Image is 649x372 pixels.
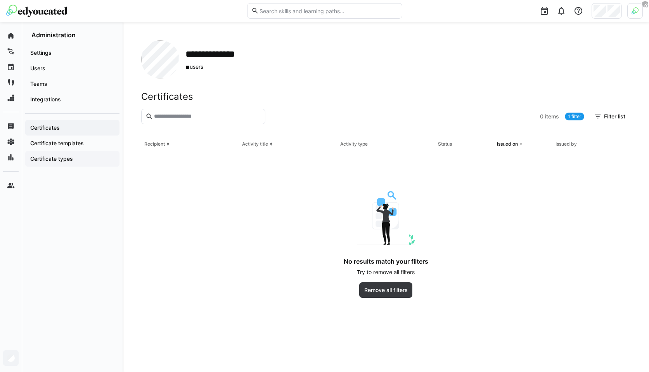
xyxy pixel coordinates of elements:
div: Activity title [242,141,268,147]
button: Filter list [590,109,630,124]
button: Remove all filters [359,282,413,298]
div: Activity type [340,141,368,147]
input: Search skills and learning paths… [259,7,398,14]
p: Try to remove all filters [357,268,415,276]
span: Remove all filters [363,286,409,294]
h2: Certificates [141,91,193,103]
span: users [185,63,262,71]
span: Filter list [603,113,627,120]
div: Recipient [144,141,165,147]
h4: No results match your filters [344,257,428,265]
span: items [545,113,559,120]
div: Status [438,141,452,147]
span: 0 [540,113,543,120]
a: 1 filter [565,113,584,120]
div: Issued by [556,141,577,147]
div: Issued on [497,141,518,147]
